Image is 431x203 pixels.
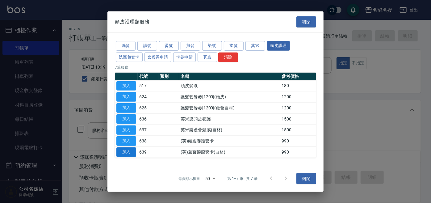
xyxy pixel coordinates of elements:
[116,81,136,91] button: 加入
[179,136,280,147] td: (芙)頭皮養護套卡
[179,91,280,103] td: 護髮套餐券[1200](頭皮)
[159,41,179,51] button: 燙髮
[138,136,158,147] td: 638
[179,102,280,113] td: 護髮套餐券[1200](蘆薈自材)
[280,72,316,80] th: 參考價格
[138,113,158,125] td: 636
[179,80,280,91] td: 頭皮髪液
[280,146,316,158] td: 990
[179,125,280,136] td: 芙米樂蘆薈髮膜(自材)
[280,80,316,91] td: 180
[296,173,316,184] button: 關閉
[296,16,316,27] button: 關閉
[138,102,158,113] td: 625
[267,41,290,51] button: 頭皮護理
[179,146,280,158] td: (芙)蘆薈髮膜套卡(自材)
[138,91,158,103] td: 624
[138,72,158,80] th: 代號
[203,170,218,187] div: 50
[198,53,217,62] button: 瓦皮
[116,103,136,113] button: 加入
[202,41,222,51] button: 染髮
[115,19,149,25] span: 頭皮護理類服務
[179,113,280,125] td: 芙米樂頭皮養護
[245,41,265,51] button: 其它
[280,136,316,147] td: 990
[228,176,257,181] p: 第 1–7 筆 共 7 筆
[181,41,200,51] button: 剪髮
[138,146,158,158] td: 639
[144,53,171,62] button: 套餐券申請
[218,53,238,62] button: 清除
[116,147,136,157] button: 加入
[280,125,316,136] td: 1500
[116,92,136,102] button: 加入
[179,72,280,80] th: 名稱
[138,80,158,91] td: 517
[224,41,244,51] button: 接髮
[158,72,179,80] th: 類別
[280,91,316,103] td: 1200
[116,53,143,62] button: 洗護包套卡
[116,114,136,124] button: 加入
[173,53,196,62] button: 卡券申請
[137,41,157,51] button: 護髮
[116,41,136,51] button: 洗髮
[116,136,136,146] button: 加入
[138,125,158,136] td: 637
[280,113,316,125] td: 1500
[115,64,316,70] p: 7 筆服務
[280,102,316,113] td: 1200
[178,176,200,181] p: 每頁顯示數量
[116,125,136,135] button: 加入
